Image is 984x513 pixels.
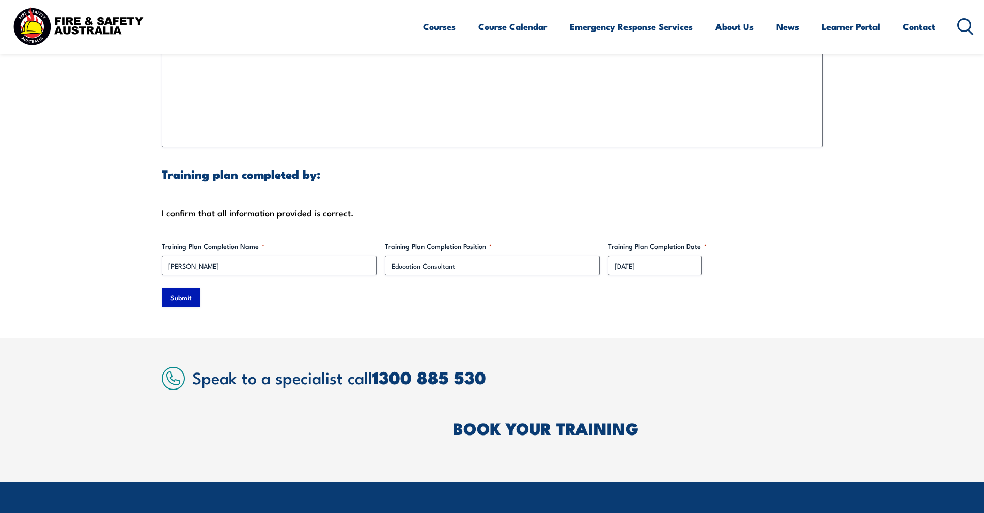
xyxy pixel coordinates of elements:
[903,13,935,40] a: Contact
[608,256,702,275] input: dd/mm/yyyy
[608,241,823,252] label: Training Plan Completion Date
[162,241,377,252] label: Training Plan Completion Name
[478,13,547,40] a: Course Calendar
[192,368,823,386] h2: Speak to a specialist call
[372,363,486,391] a: 1300 885 530
[776,13,799,40] a: News
[162,205,823,221] div: I confirm that all information provided is correct.
[715,13,754,40] a: About Us
[570,13,693,40] a: Emergency Response Services
[162,288,200,307] input: Submit
[423,13,456,40] a: Courses
[453,421,823,435] h2: BOOK YOUR TRAINING
[162,168,823,180] h3: Training plan completed by:
[822,13,880,40] a: Learner Portal
[385,241,600,252] label: Training Plan Completion Position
